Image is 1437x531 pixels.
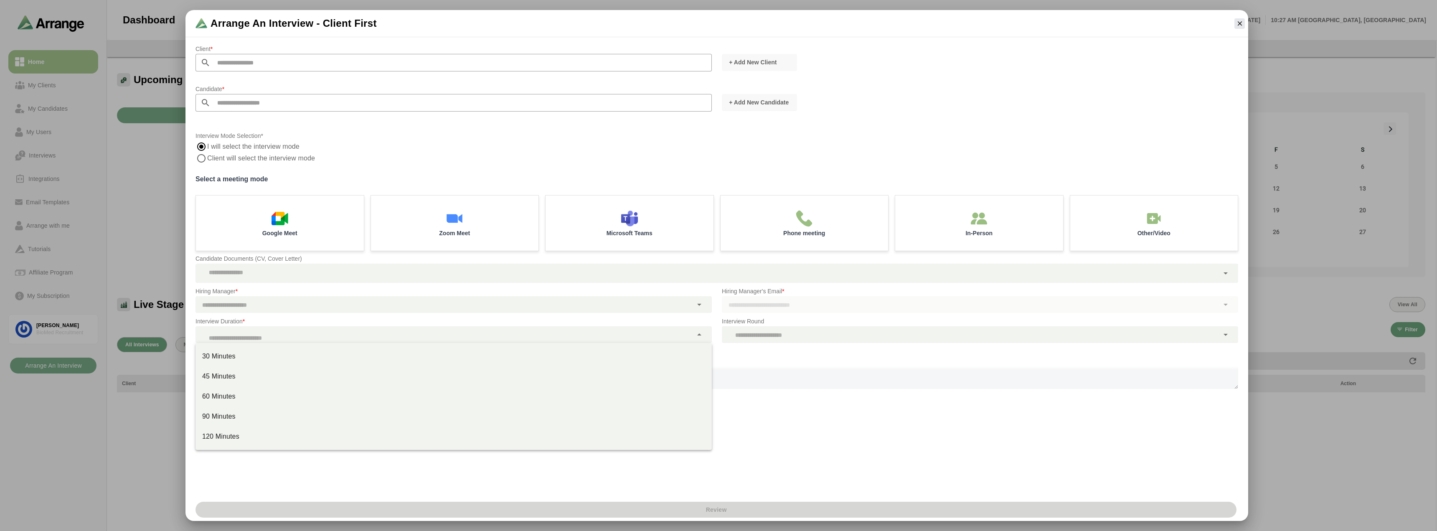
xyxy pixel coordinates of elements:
p: Phone meeting [783,230,825,236]
label: Client will select the interview mode [207,152,317,164]
div: 30 Minutes [202,351,705,361]
p: Interview Round [722,316,1238,326]
p: Candidate [195,84,712,94]
img: In-Person [971,210,988,227]
p: Zoom Meet [439,230,470,236]
span: Arrange an Interview - Client First [211,17,377,30]
div: 60 Minutes [202,391,705,401]
img: Phone meeting [796,210,812,227]
p: Interview Mode Selection* [195,131,1238,141]
label: I will select the interview mode [207,141,300,152]
p: Hiring Manager [195,286,712,296]
span: + Add New Client [729,58,777,66]
img: Google Meet [272,210,288,227]
label: Select a meeting mode [195,173,1238,185]
img: Microsoft Teams [621,210,638,227]
img: Zoom Meet [446,210,463,227]
div: 90 Minutes [202,412,705,422]
p: Interview Duration [195,316,712,326]
p: Google Meet [262,230,297,236]
div: 120 Minutes [202,432,705,442]
p: In-Person [965,230,993,236]
span: + Add New Candidate [729,98,789,107]
p: Other/Video [1137,230,1170,236]
p: Microsoft Teams [607,230,652,236]
p: Hiring Manager's Email [722,286,1238,296]
p: Note from Recruiter (Optional - visible to candidate only) [195,353,1238,363]
p: Client [195,44,712,54]
img: In-Person [1145,210,1162,227]
div: 45 Minutes [202,371,705,381]
button: + Add New Candidate [722,94,797,111]
button: + Add New Client [722,54,797,71]
p: Candidate Documents (CV, Cover Letter) [195,254,1238,264]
